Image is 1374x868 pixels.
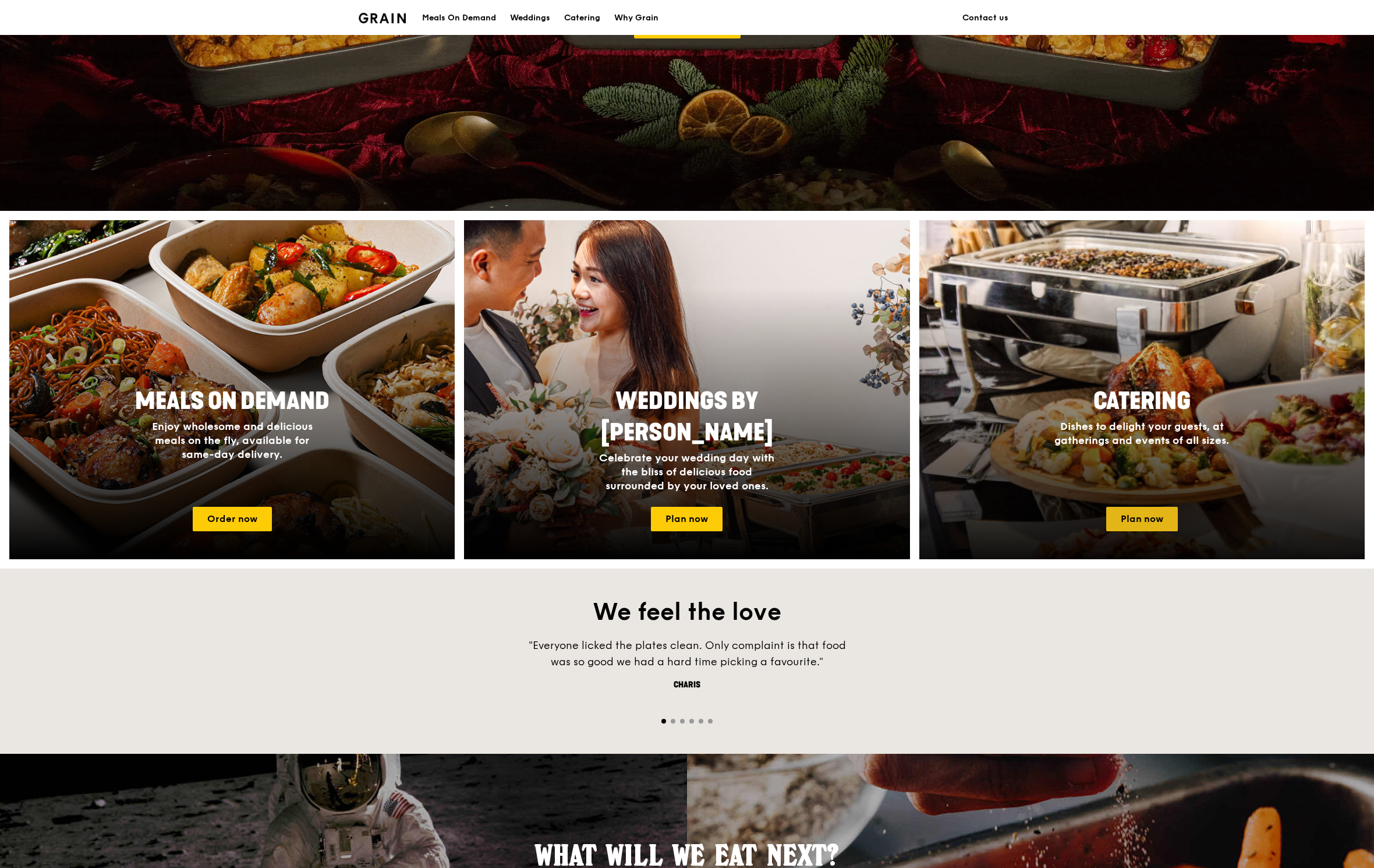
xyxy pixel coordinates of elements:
[510,1,550,36] div: Weddings
[422,1,496,36] div: Meals On Demand
[680,719,685,724] span: Go to slide 3
[193,507,272,531] a: Order now
[689,719,694,724] span: Go to slide 4
[1054,420,1229,447] span: Dishes to delight your guests, at gatherings and events of all sizes.
[607,1,665,36] a: Why Grain
[359,13,406,23] img: Grain
[512,679,862,691] div: Charis
[699,719,703,724] span: Go to slide 5
[9,220,455,559] img: meals-on-demand-card.d2b6f6db.png
[955,1,1015,36] a: Contact us
[651,507,723,531] a: Plan now
[1093,387,1191,415] span: Catering
[464,220,909,559] img: weddings-card.4f3003b8.jpg
[564,1,600,36] div: Catering
[9,220,455,559] a: Meals On DemandEnjoy wholesome and delicious meals on the fly, available for same-day delivery.Or...
[661,719,666,724] span: Go to slide 1
[503,1,557,36] a: Weddings
[708,719,713,724] span: Go to slide 6
[1106,507,1178,531] a: Plan now
[135,387,330,415] span: Meals On Demand
[464,220,909,559] a: Weddings by [PERSON_NAME]Celebrate your wedding day with the bliss of delicious food surrounded b...
[557,1,607,36] a: Catering
[919,220,1365,559] a: CateringDishes to delight your guests, at gatherings and events of all sizes.Plan now
[152,420,313,461] span: Enjoy wholesome and delicious meals on the fly, available for same-day delivery.
[601,387,773,447] span: Weddings by [PERSON_NAME]
[671,719,675,724] span: Go to slide 2
[512,637,862,670] div: "Everyone licked the plates clean. Only complaint is that food was so good we had a hard time pic...
[614,1,658,36] div: Why Grain
[599,451,774,492] span: Celebrate your wedding day with the bliss of delicious food surrounded by your loved ones.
